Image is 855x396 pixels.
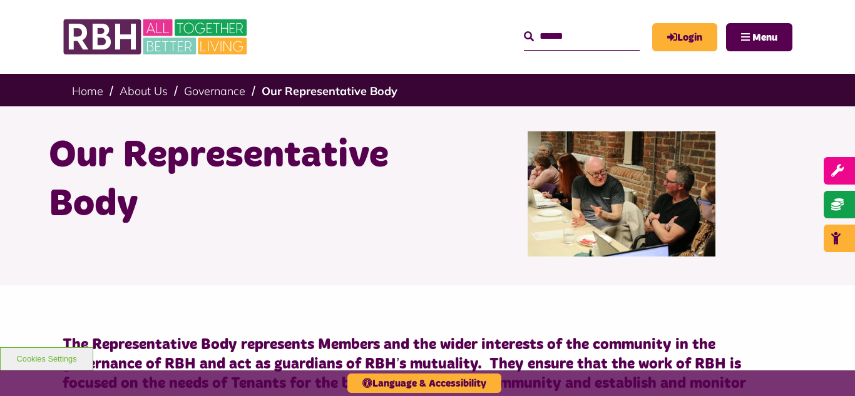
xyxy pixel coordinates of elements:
a: Governance [184,84,245,98]
a: Our Representative Body [262,84,397,98]
img: Rep Body [528,131,715,256]
h1: Our Representative Body [49,131,418,229]
a: About Us [120,84,168,98]
a: Home [72,84,103,98]
button: Language & Accessibility [347,373,501,393]
a: MyRBH [652,23,717,51]
span: Menu [752,33,777,43]
img: RBH [63,13,250,61]
button: Navigation [726,23,792,51]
